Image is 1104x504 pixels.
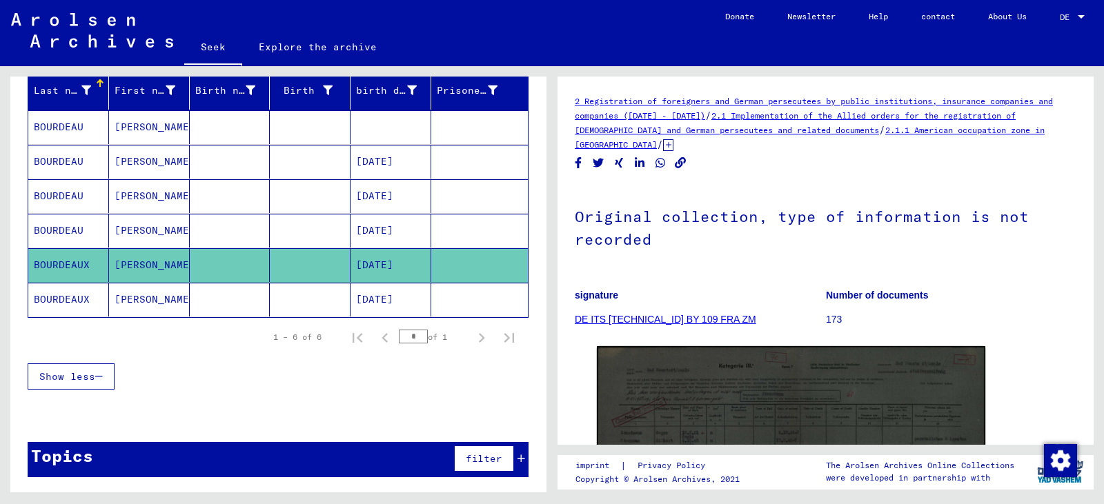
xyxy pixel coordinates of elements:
[34,84,90,97] font: Last name
[344,323,371,351] button: First page
[1043,443,1076,476] div: Change consent
[184,30,242,66] a: Seek
[190,71,270,110] mat-header-cell: Birth name
[109,71,190,110] mat-header-cell: First name
[284,84,315,97] font: Birth
[201,41,226,53] font: Seek
[115,190,195,202] font: [PERSON_NAME]
[34,79,108,101] div: Last name
[612,154,627,172] button: Share on Xing
[466,452,502,465] font: filter
[1060,12,1069,22] font: DE
[31,445,93,466] font: Topics
[431,71,528,110] mat-header-cell: Prisoner #
[356,190,393,202] font: [DATE]
[921,11,955,21] font: contact
[575,474,740,484] font: Copyright © Arolsen Archives, 2021
[638,460,705,470] font: Privacy Policy
[275,79,350,101] div: Birth
[571,154,586,172] button: Share on Facebook
[428,332,447,342] font: of 1
[633,154,647,172] button: Share on LinkedIn
[371,323,399,351] button: Previous page
[34,259,90,271] font: BOURDEAUX
[575,207,1029,249] font: Original collection, type of information is not recorded
[115,121,195,133] font: [PERSON_NAME]
[879,123,885,136] font: /
[28,71,109,110] mat-header-cell: Last name
[620,459,627,472] font: |
[34,224,83,236] font: BOURDEAU
[195,79,273,101] div: Birth name
[787,11,836,21] font: Newsletter
[356,84,418,97] font: birth date
[195,84,257,97] font: Birth name
[34,190,83,202] font: BOURDEAU
[869,11,888,21] font: Help
[270,71,351,110] mat-header-cell: Birth
[826,472,990,483] font: were developed in partnership with
[591,154,606,172] button: Share on Twitter
[826,290,929,301] font: Number of documents
[115,155,195,168] font: [PERSON_NAME]
[273,332,322,342] font: 1 – 6 of 6
[28,363,115,390] button: Show less
[575,290,618,301] font: signature
[495,323,523,351] button: Last page
[627,458,722,473] a: Privacy Policy
[657,138,663,150] font: /
[242,30,393,63] a: Explore the archive
[575,458,620,473] a: imprint
[454,445,514,472] button: filter
[1034,454,1086,489] img: yv_logo.png
[34,121,83,133] font: BOURDEAU
[115,259,195,271] font: [PERSON_NAME]
[468,323,495,351] button: Next page
[826,314,842,325] font: 173
[115,79,193,101] div: First name
[437,79,515,101] div: Prisoner #
[575,314,756,325] a: DE ITS [TECHNICAL_ID] BY 109 FRA ZM
[988,11,1027,21] font: About Us
[826,460,1014,470] font: The Arolsen Archives Online Collections
[575,110,1016,135] a: 2.1 Implementation of the Allied orders for the registration of [DEMOGRAPHIC_DATA] and German per...
[356,79,434,101] div: birth date
[115,224,195,236] font: [PERSON_NAME]
[351,71,431,110] mat-header-cell: birth date
[356,293,393,305] font: [DATE]
[115,84,177,97] font: First name
[259,41,377,53] font: Explore the archive
[356,155,393,168] font: [DATE]
[705,109,711,121] font: /
[11,13,173,48] img: Arolsen_neg.svg
[437,84,499,97] font: Prisoner #
[115,293,195,305] font: [PERSON_NAME]
[575,460,609,470] font: imprint
[575,96,1053,121] a: 2 Registration of foreigners and German persecutees by public institutions, insurance companies a...
[1044,444,1077,477] img: Change consent
[653,154,668,172] button: Share on WhatsApp
[356,224,393,236] font: [DATE]
[673,154,688,172] button: Copy link
[356,259,393,271] font: [DATE]
[34,155,83,168] font: BOURDEAU
[725,11,754,21] font: Donate
[34,293,90,305] font: BOURDEAUX
[39,370,95,383] font: Show less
